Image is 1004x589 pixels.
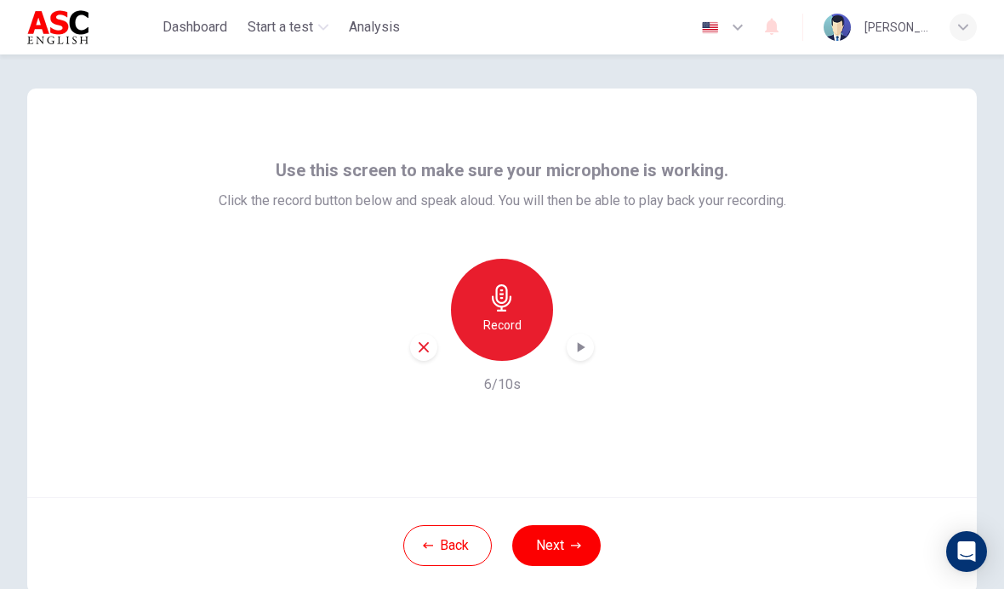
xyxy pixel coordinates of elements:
[946,531,987,572] div: Open Intercom Messenger
[241,12,335,43] button: Start a test
[864,17,929,37] div: [PERSON_NAME]
[27,10,117,44] img: ASC English logo
[342,12,407,43] button: Analysis
[403,525,492,566] button: Back
[163,17,227,37] span: Dashboard
[483,315,522,335] h6: Record
[349,17,400,37] span: Analysis
[451,259,553,361] button: Record
[156,12,234,43] button: Dashboard
[699,21,721,34] img: en
[27,10,156,44] a: ASC English logo
[484,375,521,395] h6: 6/10s
[824,14,851,41] img: Profile picture
[248,17,313,37] span: Start a test
[276,157,728,184] span: Use this screen to make sure your microphone is working.
[219,191,786,211] span: Click the record button below and speak aloud. You will then be able to play back your recording.
[512,525,601,566] button: Next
